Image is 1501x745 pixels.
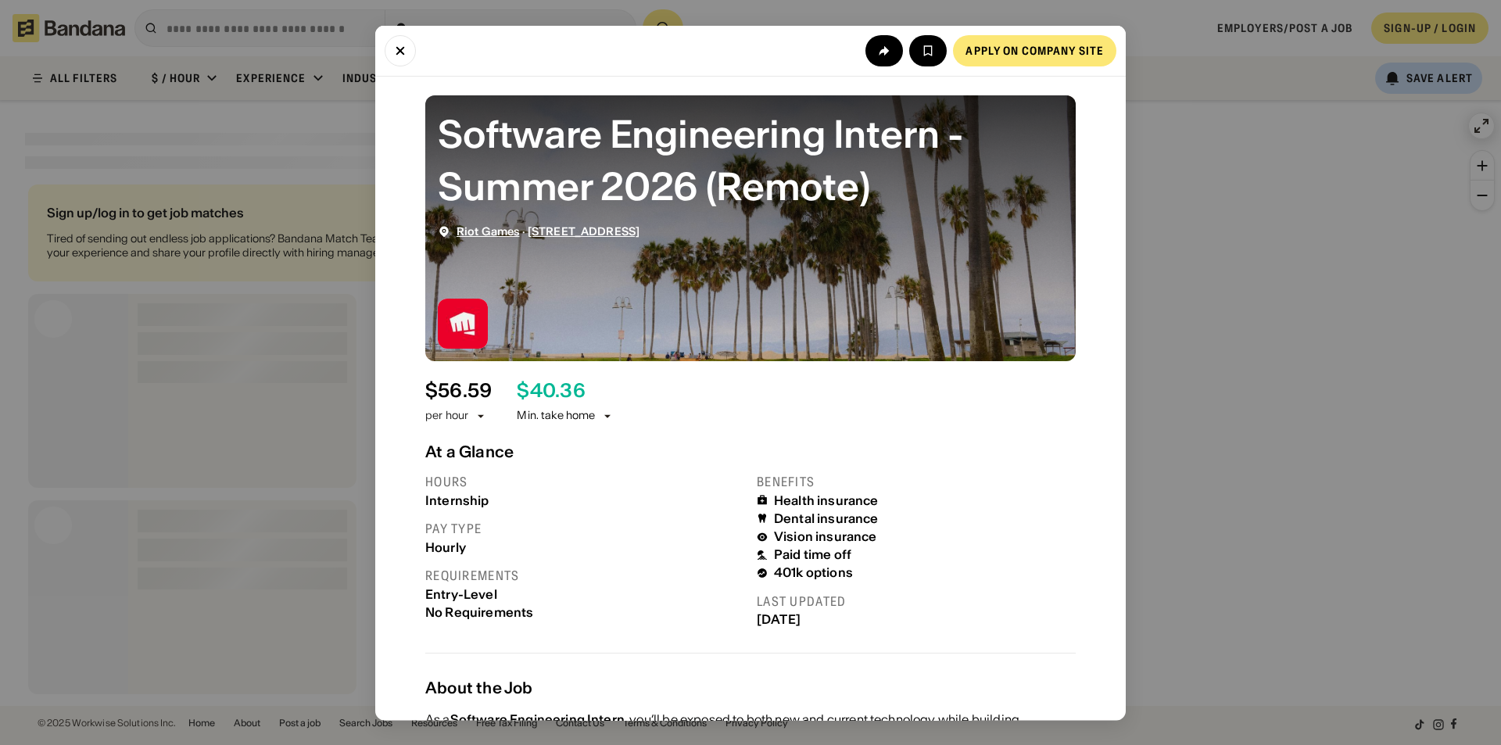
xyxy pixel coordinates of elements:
[965,45,1104,56] div: Apply on company site
[450,711,625,726] div: Software Engineering Intern
[757,593,1076,609] div: Last updated
[425,408,468,424] div: per hour
[774,547,851,562] div: Paid time off
[425,678,1076,697] div: About the Job
[438,107,1063,212] div: Software Engineering Intern - Summer 2026 (Remote)
[438,298,488,348] img: Riot Games logo
[774,510,879,525] div: Dental insurance
[528,224,639,238] a: [STREET_ADDRESS]
[425,539,744,554] div: Hourly
[425,442,1076,460] div: At a Glance
[425,379,492,402] div: $ 56.59
[517,408,614,424] div: Min. take home
[457,224,519,238] a: Riot Games
[757,473,1076,489] div: Benefits
[425,586,744,601] div: Entry-Level
[385,34,416,66] button: Close
[774,565,853,580] div: 401k options
[774,492,879,507] div: Health insurance
[425,473,744,489] div: Hours
[425,604,744,619] div: No Requirements
[457,224,639,238] div: ·
[517,379,585,402] div: $ 40.36
[425,492,744,507] div: Internship
[425,567,744,583] div: Requirements
[774,529,877,544] div: Vision insurance
[757,612,1076,627] div: [DATE]
[425,520,744,536] div: Pay type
